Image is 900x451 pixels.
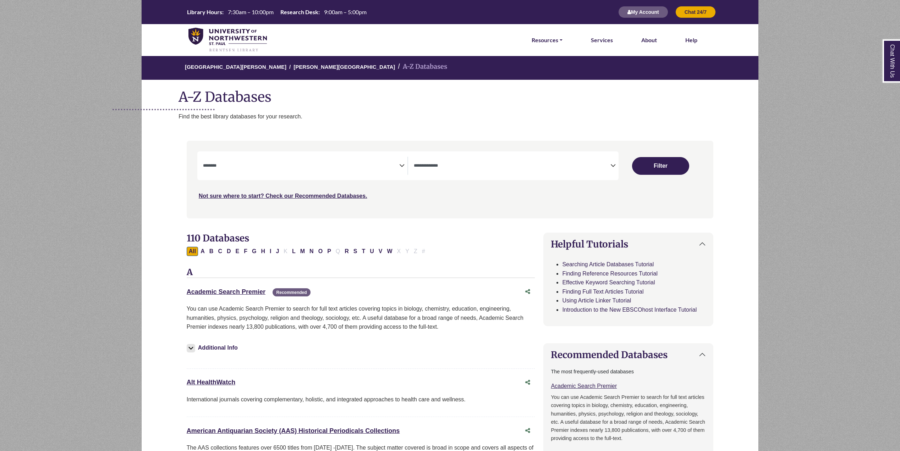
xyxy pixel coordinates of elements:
[184,8,224,16] th: Library Hours:
[187,267,535,278] h3: A
[216,247,224,256] button: Filter Results C
[142,83,758,105] h1: A-Z Databases
[184,8,369,16] a: Hours Today
[551,383,617,389] a: Academic Search Premier
[187,343,240,353] button: Additional Info
[395,62,447,72] li: A-Z Databases
[532,35,562,45] a: Resources
[324,9,367,15] span: 9:00am – 5:00pm
[562,271,658,277] a: Finding Reference Resources Tutorial
[675,9,716,15] a: Chat 24/7
[242,247,249,256] button: Filter Results F
[228,9,274,15] span: 7:30am – 10:00pm
[203,163,400,169] textarea: Search
[675,6,716,18] button: Chat 24/7
[618,6,668,18] button: My Account
[521,285,535,299] button: Share this database
[187,141,713,218] nav: Search filters
[187,247,198,256] button: All
[278,8,320,16] th: Research Desk:
[562,261,654,267] a: Searching Article Databases Tutorial
[188,28,267,52] img: library_home
[351,247,360,256] button: Filter Results S
[273,288,310,296] span: Recommended
[187,395,535,404] p: International journals covering complementary, holistic, and integrated approaches to health care...
[591,35,613,45] a: Services
[184,8,369,15] table: Hours Today
[187,304,535,332] p: You can use Academic Search Premier to search for full text articles covering topics in biology, ...
[562,279,655,285] a: Effective Keyword Searching Tutorial
[250,247,258,256] button: Filter Results G
[187,288,265,295] a: Academic Search Premier
[544,344,713,366] button: Recommended Databases
[414,163,610,169] textarea: Search
[641,35,657,45] a: About
[234,247,242,256] button: Filter Results E
[141,55,758,80] nav: breadcrumb
[360,247,367,256] button: Filter Results T
[259,247,267,256] button: Filter Results H
[342,247,351,256] button: Filter Results R
[551,368,706,376] p: The most frequently-used databases
[225,247,233,256] button: Filter Results D
[618,9,668,15] a: My Account
[685,35,697,45] a: Help
[307,247,316,256] button: Filter Results N
[268,247,273,256] button: Filter Results I
[385,247,395,256] button: Filter Results W
[544,233,713,255] button: Helpful Tutorials
[521,424,535,438] button: Share this database
[325,247,333,256] button: Filter Results P
[207,247,216,256] button: Filter Results B
[368,247,376,256] button: Filter Results U
[293,63,395,70] a: [PERSON_NAME][GEOGRAPHIC_DATA]
[316,247,325,256] button: Filter Results O
[521,376,535,389] button: Share this database
[632,157,689,175] button: Submit for Search Results
[187,232,249,244] span: 110 Databases
[290,247,298,256] button: Filter Results L
[562,307,697,313] a: Introduction to the New EBSCOhost Interface Tutorial
[377,247,385,256] button: Filter Results V
[562,289,643,295] a: Finding Full Text Articles Tutorial
[187,427,400,434] a: American Antiquarian Society (AAS) Historical Periodicals Collections
[199,193,367,199] a: Not sure where to start? Check our Recommended Databases.
[562,297,631,304] a: Using Article Linker Tutorial
[187,248,428,254] div: Alpha-list to filter by first letter of database name
[185,63,286,70] a: [GEOGRAPHIC_DATA][PERSON_NAME]
[298,247,307,256] button: Filter Results M
[179,112,758,121] p: Find the best library databases for your research.
[274,247,281,256] button: Filter Results J
[551,393,706,442] p: You can use Academic Search Premier to search for full text articles covering topics in biology, ...
[187,379,235,386] a: Alt HealthWatch
[198,247,207,256] button: Filter Results A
